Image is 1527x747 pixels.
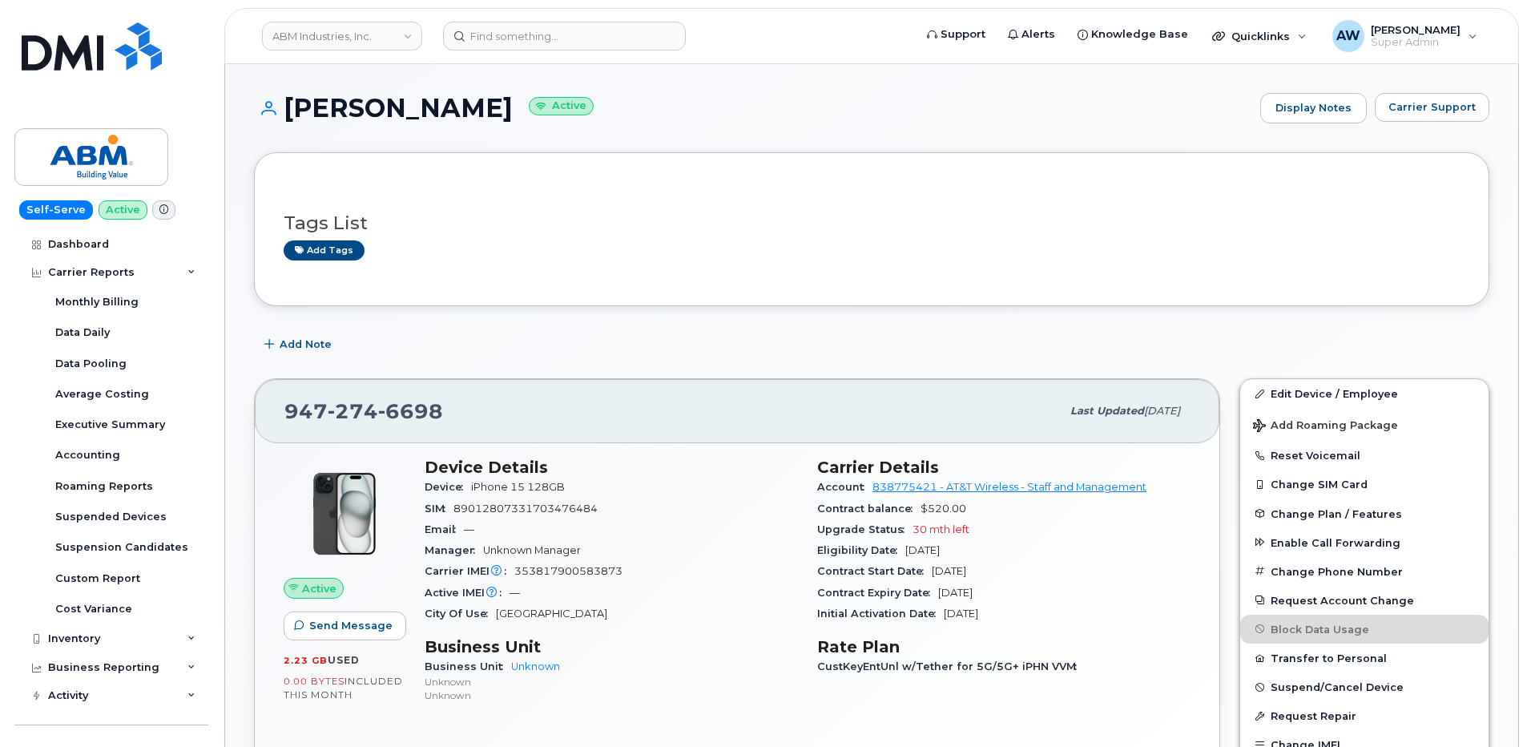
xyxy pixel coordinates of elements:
[1240,672,1489,701] button: Suspend/Cancel Device
[425,637,798,656] h3: Business Unit
[328,654,360,666] span: used
[309,618,393,633] span: Send Message
[464,523,474,535] span: —
[1240,586,1489,615] button: Request Account Change
[817,544,905,556] span: Eligibility Date
[921,503,966,515] span: $520.00
[1260,93,1367,123] a: Display Notes
[1240,470,1489,499] button: Change SIM Card
[378,399,443,423] span: 6698
[913,523,969,535] span: 30 mth left
[817,481,872,493] span: Account
[425,688,798,702] p: Unknown
[425,608,496,620] span: City Of Use
[1240,644,1489,672] button: Transfer to Personal
[938,587,973,599] span: [DATE]
[1240,615,1489,644] button: Block Data Usage
[284,655,328,666] span: 2.23 GB
[817,660,1085,672] span: CustKeyEntUnl w/Tether for 5G/5G+ iPHN VVM
[328,399,378,423] span: 274
[1253,419,1398,434] span: Add Roaming Package
[1240,701,1489,730] button: Request Repair
[1271,536,1400,548] span: Enable Call Forwarding
[302,581,336,596] span: Active
[1240,528,1489,557] button: Enable Call Forwarding
[1240,499,1489,528] button: Change Plan / Features
[932,565,966,577] span: [DATE]
[296,466,393,562] img: iPhone_15_Black.png
[254,94,1252,122] h1: [PERSON_NAME]
[254,330,345,359] button: Add Note
[471,481,565,493] span: iPhone 15 128GB
[529,97,594,115] small: Active
[817,503,921,515] span: Contract balance
[425,565,514,577] span: Carrier IMEI
[817,565,932,577] span: Contract Start Date
[483,544,581,556] span: Unknown Manager
[496,608,607,620] span: [GEOGRAPHIC_DATA]
[425,503,453,515] span: SIM
[817,608,944,620] span: Initial Activation Date
[425,675,798,688] p: Unknown
[284,213,1460,233] h3: Tags List
[1388,99,1476,115] span: Carrier Support
[944,608,978,620] span: [DATE]
[425,458,798,477] h3: Device Details
[817,637,1191,656] h3: Rate Plan
[514,565,622,577] span: 353817900583873
[1070,405,1144,417] span: Last updated
[510,587,520,599] span: —
[872,481,1146,493] a: 838775421 - AT&T Wireless - Staff and Management
[284,240,365,260] a: Add tags
[817,458,1191,477] h3: Carrier Details
[1240,557,1489,586] button: Change Phone Number
[1240,408,1489,441] button: Add Roaming Package
[425,660,511,672] span: Business Unit
[280,337,332,352] span: Add Note
[425,544,483,556] span: Manager
[511,660,560,672] a: Unknown
[1240,441,1489,470] button: Reset Voicemail
[1240,379,1489,408] a: Edit Device / Employee
[817,523,913,535] span: Upgrade Status
[1375,93,1489,122] button: Carrier Support
[1271,507,1402,519] span: Change Plan / Features
[425,523,464,535] span: Email
[905,544,940,556] span: [DATE]
[425,481,471,493] span: Device
[1271,681,1404,693] span: Suspend/Cancel Device
[453,503,598,515] span: 89012807331703476484
[284,399,443,423] span: 947
[284,676,344,687] span: 0.00 Bytes
[425,587,510,599] span: Active IMEI
[284,612,406,640] button: Send Message
[817,587,938,599] span: Contract Expiry Date
[1144,405,1180,417] span: [DATE]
